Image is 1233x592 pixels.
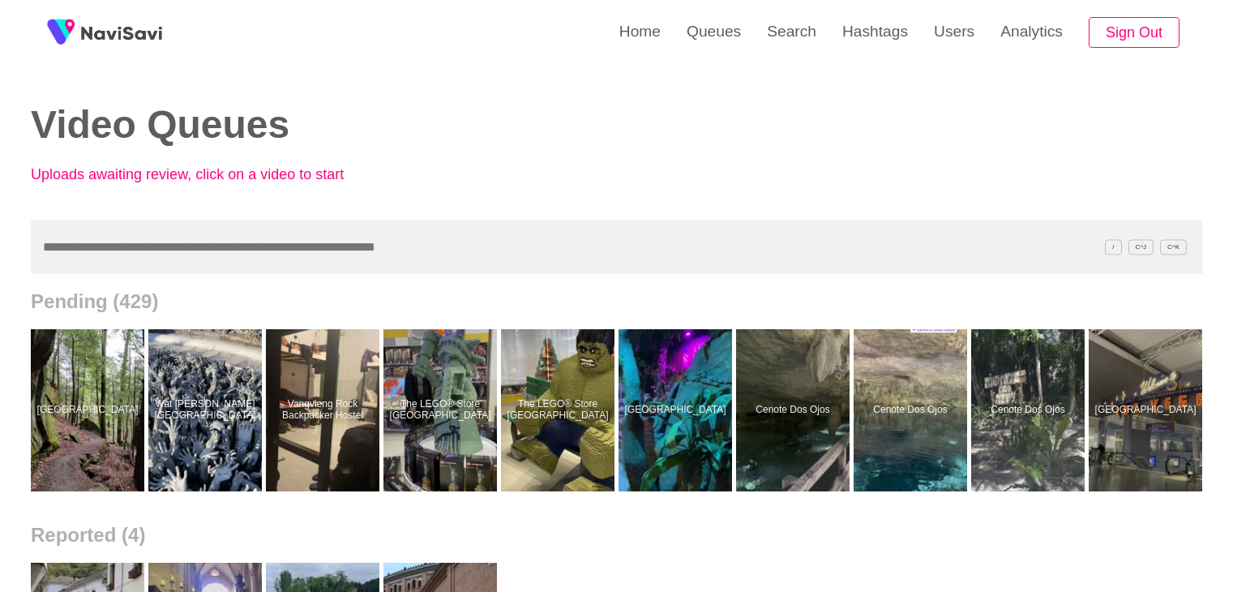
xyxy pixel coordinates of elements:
[148,329,266,491] a: Wat [PERSON_NAME][GEOGRAPHIC_DATA]Wat Rong Khun - White Temple
[1160,239,1187,255] span: C^K
[501,329,619,491] a: The LEGO® Store [GEOGRAPHIC_DATA]The LEGO® Store Fifth Avenue
[1089,17,1179,49] button: Sign Out
[31,166,387,183] p: Uploads awaiting review, click on a video to start
[31,290,1202,313] h2: Pending (429)
[736,329,854,491] a: Cenote Dos OjosCenote Dos Ojos
[31,524,1202,547] h2: Reported (4)
[971,329,1089,491] a: Cenote Dos OjosCenote Dos Ojos
[1128,239,1154,255] span: C^J
[266,329,383,491] a: Vangvieng Rock Backpacker HostelVangvieng Rock Backpacker Hostel
[1105,239,1121,255] span: /
[619,329,736,491] a: [GEOGRAPHIC_DATA]Catawba Science Center
[31,104,592,147] h2: Video Queues
[31,329,148,491] a: [GEOGRAPHIC_DATA]Hocking Hills State Park
[854,329,971,491] a: Cenote Dos OjosCenote Dos Ojos
[1089,329,1206,491] a: [GEOGRAPHIC_DATA]Las Vegas Airport
[81,24,162,41] img: fireSpot
[383,329,501,491] a: The LEGO® Store [GEOGRAPHIC_DATA]The LEGO® Store Fifth Avenue
[41,12,81,53] img: fireSpot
